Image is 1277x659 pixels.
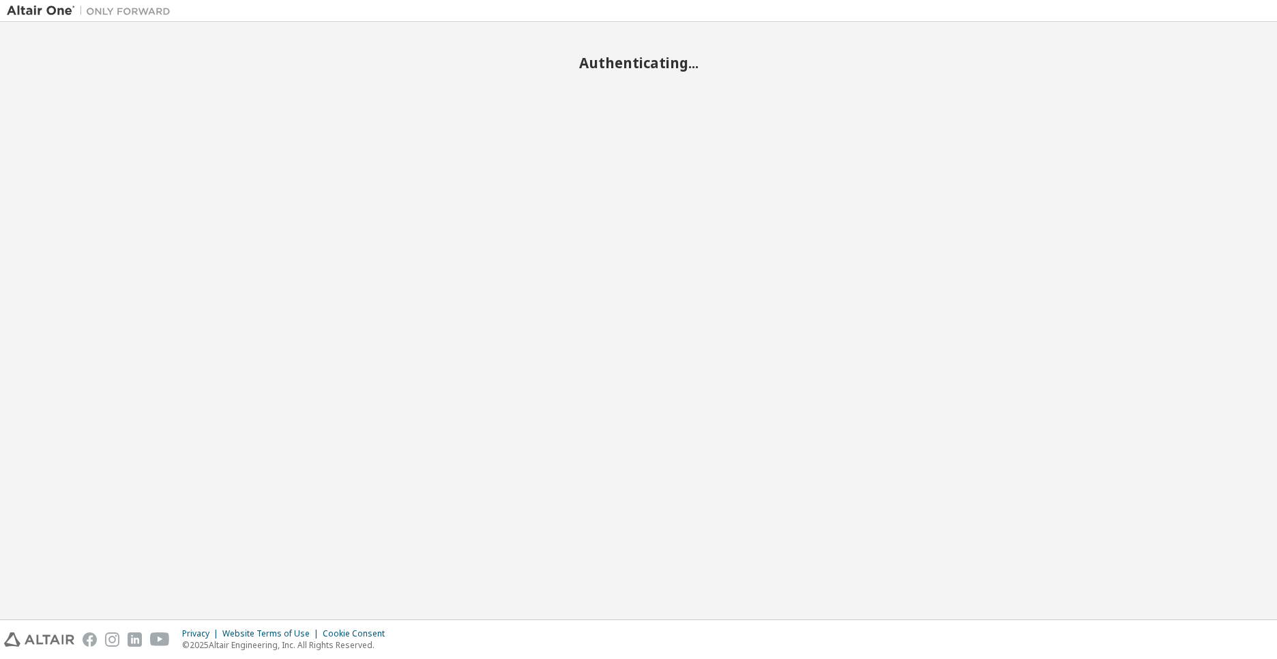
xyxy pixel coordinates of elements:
[7,54,1270,72] h2: Authenticating...
[83,632,97,647] img: facebook.svg
[182,628,222,639] div: Privacy
[105,632,119,647] img: instagram.svg
[4,632,74,647] img: altair_logo.svg
[150,632,170,647] img: youtube.svg
[182,639,393,651] p: © 2025 Altair Engineering, Inc. All Rights Reserved.
[7,4,177,18] img: Altair One
[128,632,142,647] img: linkedin.svg
[222,628,323,639] div: Website Terms of Use
[323,628,393,639] div: Cookie Consent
